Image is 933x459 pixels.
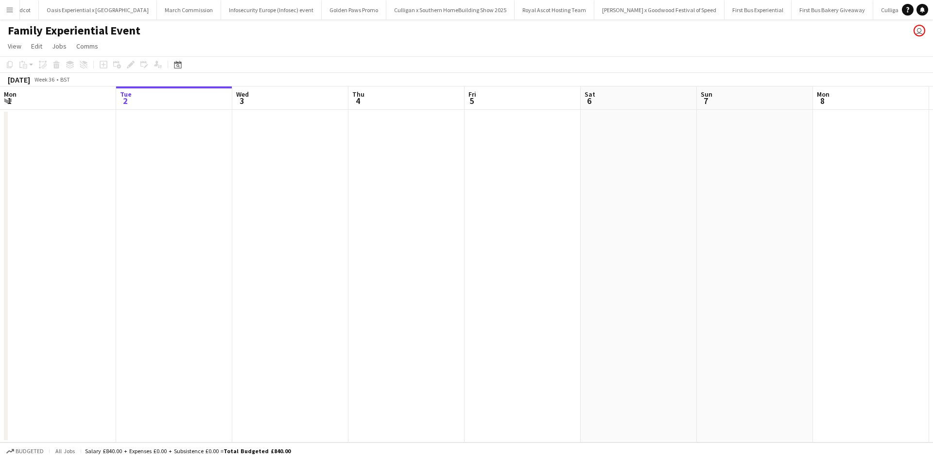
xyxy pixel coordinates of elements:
[4,40,25,52] a: View
[815,95,829,106] span: 8
[351,95,364,106] span: 4
[817,90,829,99] span: Mon
[2,95,17,106] span: 1
[515,0,594,19] button: Royal Ascot Hosting Team
[725,0,792,19] button: First Bus Experiential
[701,90,712,99] span: Sun
[8,75,30,85] div: [DATE]
[792,0,873,19] button: First Bus Bakery Giveaway
[224,447,291,455] span: Total Budgeted £840.00
[48,40,70,52] a: Jobs
[235,95,249,106] span: 3
[221,0,322,19] button: Infosecurity Europe (Infosec) event
[27,40,46,52] a: Edit
[52,42,67,51] span: Jobs
[236,90,249,99] span: Wed
[72,40,102,52] a: Comms
[4,90,17,99] span: Mon
[16,448,44,455] span: Budgeted
[119,95,132,106] span: 2
[594,0,725,19] button: [PERSON_NAME] x Goodwood Festival of Speed
[120,90,132,99] span: Tue
[5,446,45,457] button: Budgeted
[467,95,476,106] span: 5
[85,447,291,455] div: Salary £840.00 + Expenses £0.00 + Subsistence £0.00 =
[585,90,595,99] span: Sat
[322,0,386,19] button: Golden Paws Promo
[583,95,595,106] span: 6
[60,76,70,83] div: BST
[386,0,515,19] button: Culligan x Southern HomeBuilding Show 2025
[53,447,77,455] span: All jobs
[8,42,21,51] span: View
[468,90,476,99] span: Fri
[914,25,925,36] app-user-avatar: Joanne Milne
[31,42,42,51] span: Edit
[157,0,221,19] button: March Commission
[699,95,712,106] span: 7
[873,0,927,19] button: Culligan Bonus
[8,23,140,38] h1: Family Experiential Event
[76,42,98,51] span: Comms
[352,90,364,99] span: Thu
[32,76,56,83] span: Week 36
[39,0,157,19] button: Oasis Experiential x [GEOGRAPHIC_DATA]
